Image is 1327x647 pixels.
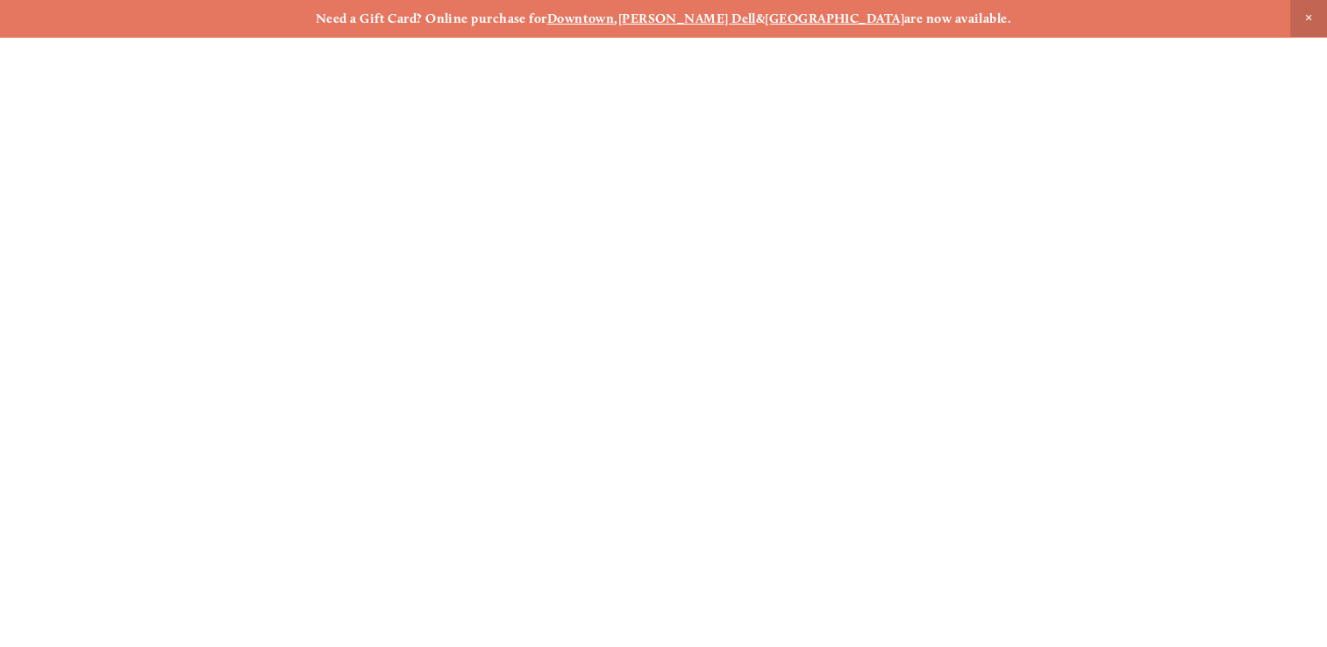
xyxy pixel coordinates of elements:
[547,11,615,26] a: Downtown
[614,11,617,26] strong: ,
[316,11,547,26] strong: Need a Gift Card? Online purchase for
[756,11,765,26] strong: &
[904,11,1011,26] strong: are now available.
[765,11,904,26] a: [GEOGRAPHIC_DATA]
[618,11,756,26] a: [PERSON_NAME] Dell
